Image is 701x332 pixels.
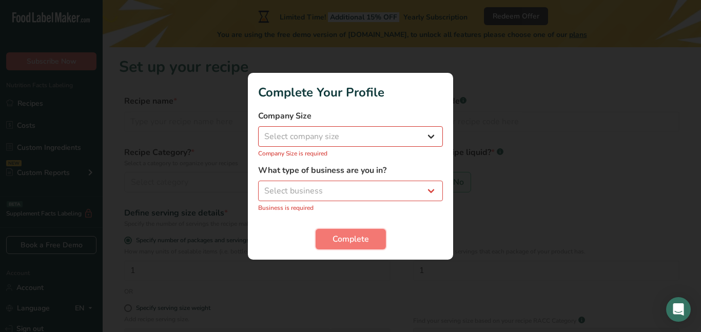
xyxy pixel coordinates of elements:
span: Complete [333,233,369,245]
label: What type of business are you in? [258,164,443,177]
p: Company Size is required [258,149,443,158]
h1: Complete Your Profile [258,83,443,102]
label: Company Size [258,110,443,122]
button: Complete [316,229,386,249]
p: Business is required [258,203,443,212]
div: Open Intercom Messenger [666,297,691,322]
